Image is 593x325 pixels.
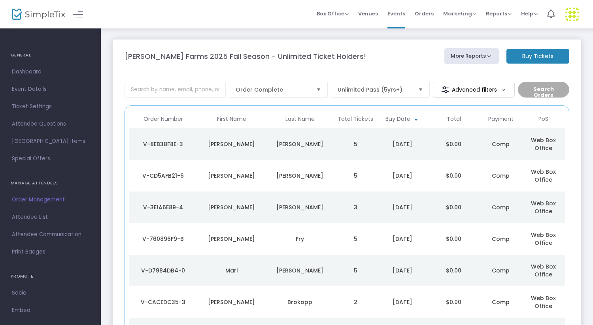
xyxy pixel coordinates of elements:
[199,140,264,148] div: Rick
[488,116,514,122] span: Payment
[12,212,89,222] span: Attendee List
[334,110,377,128] th: Total Tickets
[217,116,246,122] span: First Name
[531,231,556,247] span: Web Box Office
[131,235,195,243] div: V-760896F9-B
[12,195,89,205] span: Order Management
[199,298,264,306] div: Arlen
[144,116,183,122] span: Order Number
[131,172,195,180] div: V-CD5AFB21-6
[268,235,332,243] div: Fry
[313,82,324,97] button: Select
[492,172,510,180] span: Comp
[199,203,264,211] div: Katrina
[268,267,332,274] div: Schneider
[444,48,499,64] button: More Reports
[379,140,426,148] div: 9/20/2025
[199,172,264,180] div: Gina
[338,86,412,94] span: Unlimited Pass (5yrs+)
[12,247,89,257] span: Print Badges
[531,263,556,278] span: Web Box Office
[428,128,480,160] td: $0.00
[428,192,480,223] td: $0.00
[236,86,310,94] span: Order Complete
[131,298,195,306] div: V-CACEDC35-3
[492,298,510,306] span: Comp
[334,286,377,318] td: 2
[379,203,426,211] div: 9/19/2025
[268,298,332,306] div: Brokopp
[415,82,426,97] button: Select
[428,223,480,255] td: $0.00
[12,288,89,298] span: Social
[358,4,378,24] span: Venues
[492,267,510,274] span: Comp
[268,140,332,148] div: Nelson
[531,294,556,310] span: Web Box Office
[11,47,90,63] h4: GENERAL
[268,203,332,211] div: Fishnick
[441,86,449,94] img: filter
[199,267,264,274] div: Mari
[385,116,410,122] span: Buy Date
[492,203,510,211] span: Comp
[199,235,264,243] div: Heather
[12,101,89,112] span: Ticket Settings
[334,192,377,223] td: 3
[486,10,512,17] span: Reports
[334,223,377,255] td: 5
[415,4,434,24] span: Orders
[506,49,569,64] m-button: Buy Tickets
[379,298,426,306] div: 9/19/2025
[492,235,510,243] span: Comp
[521,10,538,17] span: Help
[492,140,510,148] span: Comp
[12,67,89,77] span: Dashboard
[334,128,377,160] td: 5
[12,119,89,129] span: Attendee Questions
[379,235,426,243] div: 9/19/2025
[268,172,332,180] div: Rollins
[125,51,366,62] m-panel-title: [PERSON_NAME] Farms 2025 Fall Season - Unlimited Ticket Holders!
[428,160,480,192] td: $0.00
[12,136,89,147] span: [GEOGRAPHIC_DATA] Items
[387,4,405,24] span: Events
[379,267,426,274] div: 9/19/2025
[285,116,315,122] span: Last Name
[428,286,480,318] td: $0.00
[334,255,377,286] td: 5
[131,267,195,274] div: V-D7984DB4-0
[11,269,90,284] h4: PROMOTE
[334,160,377,192] td: 5
[12,84,89,94] span: Event Details
[12,229,89,240] span: Attendee Communication
[131,140,195,148] div: V-8EB38F8E-3
[12,305,89,316] span: Embed
[428,255,480,286] td: $0.00
[11,175,90,191] h4: MANAGE ATTENDEES
[125,82,226,98] input: Search by name, email, phone, order number, ip address, or last 4 digits of card
[12,154,89,164] span: Special Offers
[413,116,419,122] span: Sortable
[433,82,515,98] m-button: Advanced filters
[317,10,349,17] span: Box Office
[531,199,556,215] span: Web Box Office
[447,116,461,122] span: Total
[131,203,195,211] div: V-3E1A6E89-4
[531,136,556,152] span: Web Box Office
[531,168,556,184] span: Web Box Office
[538,116,548,122] span: PoS
[443,10,476,17] span: Marketing
[379,172,426,180] div: 9/19/2025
